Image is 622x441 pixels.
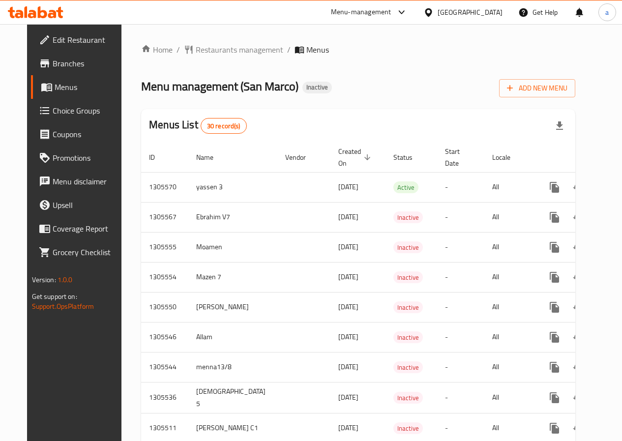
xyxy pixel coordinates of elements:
[543,386,566,410] button: more
[141,352,188,382] td: 1305544
[484,292,535,322] td: All
[543,235,566,259] button: more
[566,265,590,289] button: Change Status
[393,272,423,283] span: Inactive
[437,352,484,382] td: -
[149,151,168,163] span: ID
[499,79,575,97] button: Add New Menu
[53,34,123,46] span: Edit Restaurant
[393,362,423,373] span: Inactive
[484,322,535,352] td: All
[302,82,332,93] div: Inactive
[543,325,566,349] button: more
[484,262,535,292] td: All
[393,181,418,193] div: Active
[141,44,575,56] nav: breadcrumb
[55,81,123,93] span: Menus
[566,325,590,349] button: Change Status
[543,265,566,289] button: more
[338,360,358,373] span: [DATE]
[543,416,566,440] button: more
[141,322,188,352] td: 1305546
[338,146,374,169] span: Created On
[53,176,123,187] span: Menu disclaimer
[188,352,277,382] td: menna13/8
[188,292,277,322] td: [PERSON_NAME]
[393,241,423,253] div: Inactive
[445,146,473,169] span: Start Date
[285,151,319,163] span: Vendor
[543,206,566,229] button: more
[393,422,423,434] div: Inactive
[31,193,131,217] a: Upsell
[492,151,523,163] span: Locale
[393,423,423,434] span: Inactive
[393,151,425,163] span: Status
[188,382,277,413] td: [DEMOGRAPHIC_DATA] 5
[201,121,246,131] span: 30 record(s)
[543,355,566,379] button: more
[393,182,418,193] span: Active
[438,7,503,18] div: [GEOGRAPHIC_DATA]
[188,322,277,352] td: Allam
[188,202,277,232] td: Ebrahim V7
[287,44,291,56] li: /
[31,52,131,75] a: Branches
[566,295,590,319] button: Change Status
[507,82,567,94] span: Add New Menu
[53,128,123,140] span: Coupons
[393,392,423,404] span: Inactive
[437,172,484,202] td: -
[184,44,283,56] a: Restaurants management
[393,331,423,343] div: Inactive
[31,170,131,193] a: Menu disclaimer
[31,217,131,240] a: Coverage Report
[437,382,484,413] td: -
[32,273,56,286] span: Version:
[437,292,484,322] td: -
[393,242,423,253] span: Inactive
[31,146,131,170] a: Promotions
[31,28,131,52] a: Edit Restaurant
[484,202,535,232] td: All
[393,211,423,223] div: Inactive
[331,6,391,18] div: Menu-management
[177,44,180,56] li: /
[141,75,298,97] span: Menu management ( San Marco )
[566,235,590,259] button: Change Status
[31,99,131,122] a: Choice Groups
[484,352,535,382] td: All
[149,118,246,134] h2: Menus List
[31,240,131,264] a: Grocery Checklist
[566,355,590,379] button: Change Status
[53,246,123,258] span: Grocery Checklist
[188,232,277,262] td: Moamen
[196,151,226,163] span: Name
[338,421,358,434] span: [DATE]
[201,118,247,134] div: Total records count
[566,416,590,440] button: Change Status
[53,223,123,235] span: Coverage Report
[31,75,131,99] a: Menus
[338,300,358,313] span: [DATE]
[31,122,131,146] a: Coupons
[566,176,590,199] button: Change Status
[437,262,484,292] td: -
[393,271,423,283] div: Inactive
[393,332,423,343] span: Inactive
[543,295,566,319] button: more
[141,292,188,322] td: 1305550
[58,273,73,286] span: 1.0.0
[141,262,188,292] td: 1305554
[393,361,423,373] div: Inactive
[306,44,329,56] span: Menus
[338,180,358,193] span: [DATE]
[141,44,173,56] a: Home
[53,105,123,117] span: Choice Groups
[141,202,188,232] td: 1305567
[32,290,77,303] span: Get support on:
[141,172,188,202] td: 1305570
[437,202,484,232] td: -
[188,262,277,292] td: Mazen 7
